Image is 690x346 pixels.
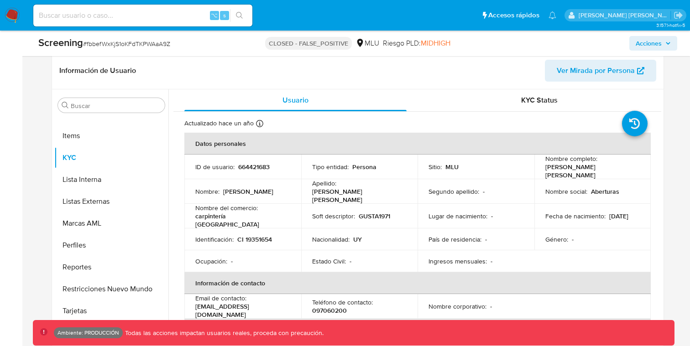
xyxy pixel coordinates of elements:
[184,133,651,155] th: Datos personales
[195,204,258,212] p: Nombre del comercio :
[352,163,376,171] p: Persona
[184,272,651,294] th: Información de contacto
[629,36,677,51] button: Acciones
[485,235,487,243] p: -
[491,257,492,265] p: -
[54,169,168,191] button: Lista Interna
[609,212,628,220] p: [DATE]
[429,302,486,310] p: Nombre corporativo :
[54,278,168,300] button: Restricciones Nuevo Mundo
[421,38,450,48] span: MIDHIGH
[54,125,168,147] button: Items
[312,163,349,171] p: Tipo entidad :
[312,187,403,204] p: [PERSON_NAME] [PERSON_NAME]
[545,163,637,179] p: [PERSON_NAME] [PERSON_NAME]
[195,294,246,302] p: Email de contacto :
[83,39,170,48] span: # fbbefWxKjS1oKFdTKPWAaA9Z
[491,212,493,220] p: -
[195,302,287,319] p: [EMAIL_ADDRESS][DOMAIN_NAME]
[656,21,685,29] span: 3.157.1-hotfix-5
[350,257,351,265] p: -
[211,11,218,20] span: ⌥
[195,163,235,171] p: ID de usuario :
[545,187,587,196] p: Nombre social :
[33,10,252,21] input: Buscar usuario o caso...
[230,9,249,22] button: search-icon
[545,60,656,82] button: Ver Mirada por Persona
[483,187,485,196] p: -
[265,37,352,50] p: CLOSED - FALSE_POSITIVE
[38,35,83,50] b: Screening
[54,212,168,234] button: Marcas AML
[312,235,350,243] p: Nacionalidad :
[312,306,347,315] p: 097060200
[54,191,168,212] button: Listas Externas
[490,302,492,310] p: -
[312,257,346,265] p: Estado Civil :
[383,38,450,48] span: Riesgo PLD:
[429,187,479,196] p: Segundo apellido :
[237,235,272,243] p: CI 19351654
[195,235,234,243] p: Identificación :
[184,119,254,128] p: Actualizado hace un año
[636,36,662,51] span: Acciones
[429,257,487,265] p: Ingresos mensuales :
[54,300,168,322] button: Tarjetas
[549,11,556,19] a: Notificaciones
[521,95,558,105] span: KYC Status
[184,319,651,341] th: Verificación y cumplimiento
[57,331,119,335] p: Ambiente: PRODUCCIÓN
[62,102,69,109] button: Buscar
[579,11,671,20] p: miguel.rodriguez@mercadolibre.com.co
[59,66,136,75] h1: Información de Usuario
[591,187,619,196] p: Aberturas
[195,257,227,265] p: Ocupación :
[674,10,683,20] a: Salir
[572,235,574,243] p: -
[223,11,226,20] span: s
[312,212,355,220] p: Soft descriptor :
[312,179,336,187] p: Apellido :
[359,212,390,220] p: GUSTA1971
[238,163,270,171] p: 664421683
[429,235,481,243] p: País de residencia :
[123,329,324,337] p: Todas las acciones impactan usuarios reales, proceda con precaución.
[195,212,287,228] p: carpintería [GEOGRAPHIC_DATA]
[312,298,373,306] p: Teléfono de contacto :
[71,102,161,110] input: Buscar
[545,212,606,220] p: Fecha de nacimiento :
[545,155,597,163] p: Nombre completo :
[195,187,220,196] p: Nombre :
[429,212,487,220] p: Lugar de nacimiento :
[353,235,362,243] p: UY
[445,163,459,171] p: MLU
[54,234,168,256] button: Perfiles
[231,257,233,265] p: -
[355,38,379,48] div: MLU
[557,60,635,82] span: Ver Mirada por Persona
[54,147,168,169] button: KYC
[488,10,539,20] span: Accesos rápidos
[545,235,568,243] p: Género :
[223,187,273,196] p: [PERSON_NAME]
[429,163,442,171] p: Sitio :
[54,256,168,278] button: Reportes
[282,95,308,105] span: Usuario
